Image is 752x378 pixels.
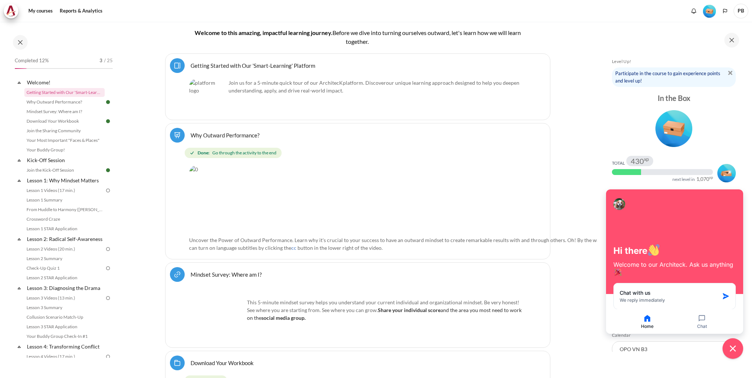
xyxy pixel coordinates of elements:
a: Lesson 3: Diagnosing the Drama [26,283,105,293]
span: button in the lower right of the video. [297,245,383,251]
a: Lesson 2 STAR Application [24,273,105,282]
span: Collapse [15,343,23,350]
a: Why Outward Performance? [24,98,105,106]
span: Uncover the Power of Outward Performance. Learn why it's crucial to your success to have an outwa... [189,237,612,251]
a: Lesson 4 Videos (17 min.) [24,352,105,361]
span: / 25 [104,57,113,64]
div: 12% [15,68,27,69]
a: Lesson 4: Transforming Conflict [26,342,105,351]
a: Level #1 [700,4,719,18]
span: Completed 12% [15,57,49,64]
a: Architeck Architeck [4,4,22,18]
img: Level #2 [717,164,736,182]
a: Collusion Scenario Match-Up [24,313,105,322]
img: Done [105,99,111,105]
a: Kick-Off Session [26,155,105,165]
a: Your Buddy Group! [24,146,105,154]
strong: Done: [198,150,209,156]
img: 0 [189,165,618,232]
a: User menu [734,4,748,18]
p: This 5-minute mindset survey helps you understand your current individual and organizational mind... [189,298,526,322]
strong: Share your individual score [378,307,441,313]
div: Completion requirements for Why Outward Performance? [185,146,534,160]
span: B [333,29,336,36]
a: Lesson 1 STAR Application [24,224,105,233]
a: Lesson 1 Videos (17 min.) [24,186,105,195]
span: xp [709,176,713,179]
div: In the Box [612,93,736,103]
img: Done [105,167,111,174]
h4: Welcome to this amazing, impactful learning journey. [189,28,527,46]
a: Join the Kick-Off Session [24,166,105,175]
a: Lesson 3 STAR Application [24,322,105,331]
a: From Huddle to Harmony ([PERSON_NAME]'s Story) [24,205,105,214]
span: 1,070 [696,176,709,182]
span: xp [644,158,649,161]
a: Welcome! [26,77,105,87]
a: Lesson 3 Summary [24,303,105,312]
span: 430 [631,157,644,165]
a: Your Most Important "Faces & Places" [24,136,105,145]
strong: social media group. [261,315,306,321]
a: Lesson 1: Why Mindset Matters [26,175,105,185]
img: To do [105,265,111,272]
a: Download Your Workbook [24,117,105,126]
img: Dismiss notice [728,71,732,75]
a: Lesson 1 Summary [24,196,105,204]
p: Join us for a 5-minute quick tour of our ArchitecK platform. Discover [189,79,526,94]
a: Lesson 2 Summary [24,254,105,263]
img: Level #1 [655,110,692,147]
img: Level #1 [703,5,716,18]
span: n the [250,315,306,321]
a: Dismiss notice [728,69,732,75]
div: next level in [672,176,695,182]
a: Why Outward Performance? [191,132,260,139]
img: Done [105,118,111,125]
div: Level #1 [612,108,736,147]
div: 430 [631,157,649,165]
div: Total [612,160,625,166]
img: To do [105,295,111,301]
a: Getting Started with Our 'Smart-Learning' Platform [191,62,315,69]
div: Level #1 [703,4,716,18]
img: To do [105,187,111,194]
a: Mindset Survey: Where am I? [191,271,262,278]
span: Go through the activity to the end [212,150,276,156]
a: Join the Sharing Community [24,126,105,135]
img: To do [105,246,111,252]
span: Collapse [15,284,23,292]
div: Show notification window with no new notifications [688,6,699,17]
a: Your Buddy Group Check-In #1 [24,332,105,341]
img: platform logo [189,79,226,115]
span: PB [734,4,748,18]
a: Crossword Craze [24,215,105,224]
a: Getting Started with Our 'Smart-Learning' Platform [24,88,105,97]
a: Download Your Workbook [191,359,254,366]
img: Architeck [6,6,16,17]
h5: Level Up! [612,59,736,64]
div: Participate in the course to gain experience points and level up! [612,67,736,87]
a: Lesson 3 Videos (13 min.) [24,294,105,302]
a: Lesson 2: Radical Self-Awareness [26,234,105,244]
a: Check-Up Quiz 1 [24,264,105,273]
span: 3 [100,57,102,64]
a: Mindset Survey: Where am I? [24,107,105,116]
span: and the area you most need to work o [247,307,522,321]
img: assmt [189,288,244,343]
span: Collapse [15,235,23,243]
h5: Calendar [612,332,736,338]
a: My courses [26,4,55,18]
a: Reports & Analytics [57,4,105,18]
span: Collapse [15,157,23,164]
span: Collapse [15,177,23,184]
span: efore we dive into turning ourselves outward, let's learn how we will learn together. [336,29,521,45]
a: Lesson 2 Videos (20 min.) [24,245,105,253]
button: Languages [720,6,731,17]
span: Collapse [15,79,23,86]
span: cc [291,245,296,251]
img: To do [105,353,111,360]
div: Level #2 [717,163,736,182]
